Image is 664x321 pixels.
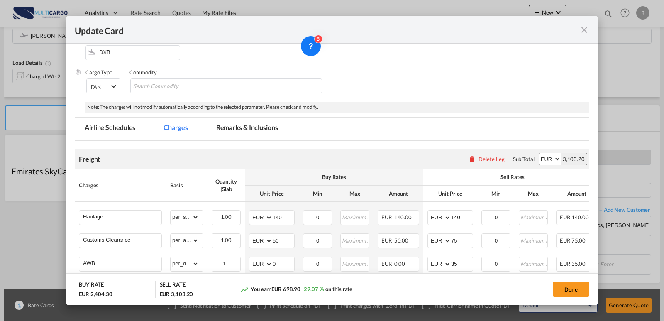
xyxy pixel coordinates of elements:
[304,211,332,223] input: Minimum Amount
[160,290,193,298] div: EUR 3,103.20
[560,214,570,221] span: EUR
[520,211,547,223] input: Maximum Amount
[561,153,587,165] div: 3,103.20
[515,186,552,202] th: Max
[75,118,296,140] md-pagination-wrapper: Use the left and right arrow keys to navigate between tabs
[271,286,300,292] span: EUR 698.90
[170,181,203,189] div: Basis
[451,257,473,270] input: 35
[571,260,586,267] span: 35.00
[513,155,535,163] div: Sub Total
[571,237,586,244] span: 75.00
[91,83,101,90] div: FAK
[83,234,161,246] input: Charge Name
[83,211,161,223] input: Charge Name
[75,118,145,140] md-tab-item: Airline Schedules
[66,16,598,305] md-dialog: Update Card Port ...
[129,69,157,76] label: Commodity
[304,234,332,246] input: Minimum Amount
[75,69,81,75] img: cargo.png
[273,234,294,246] input: 50
[381,260,393,267] span: EUR
[520,234,547,246] input: Maximum Amount
[245,186,299,202] th: Unit Price
[373,186,423,202] th: Amount
[477,186,515,202] th: Min
[427,173,598,181] div: Sell Rates
[83,257,161,270] input: Charge Name
[341,234,369,246] input: Maximum Amount
[552,186,602,202] th: Amount
[341,257,369,270] input: Maximum Amount
[553,282,589,297] button: Done
[571,214,589,221] span: 140.00
[154,118,198,140] md-tab-item: Charges
[394,260,405,267] span: 0.00
[160,281,186,290] div: SELL RATE
[79,234,161,246] md-input-container: Customs Clearance
[304,257,332,270] input: Minimum Amount
[273,211,294,223] input: 140
[482,211,510,223] input: Minimum Amount
[451,234,473,246] input: 75
[560,237,570,244] span: EUR
[133,80,209,93] input: Search Commodity
[299,186,336,202] th: Min
[579,25,589,35] md-icon: icon-close fg-AAA8AD m-0 pointer
[79,290,112,298] div: EUR 2,404.30
[130,78,322,93] md-chips-wrap: Chips container with autocompletion. Enter the text area, type text to search, and then use the u...
[520,257,547,270] input: Maximum Amount
[90,46,180,58] input: Enter Port of Discharge
[171,211,199,224] select: per_shipment
[381,214,393,221] span: EUR
[341,211,369,223] input: Maximum Amount
[482,234,510,246] input: Minimum Amount
[381,237,393,244] span: EUR
[221,213,232,220] span: 1.00
[451,211,473,223] input: 140
[75,25,579,35] div: Update Card
[560,260,570,267] span: EUR
[206,118,288,140] md-tab-item: Remarks & Inclusions
[171,257,199,270] select: per_document
[394,237,409,244] span: 50.00
[304,286,323,292] span: 29.07 %
[221,237,232,243] span: 1.00
[85,69,112,76] label: Cargo Type
[171,234,199,247] select: per_awb
[85,102,589,113] div: Note: The charges will not modify automatically according to the selected parameter. Please check...
[212,257,240,270] input: Quantity
[79,181,162,189] div: Charges
[79,211,161,223] md-input-container: Haulage
[79,154,100,164] div: Freight
[249,173,419,181] div: Buy Rates
[86,78,120,93] md-select: Select Cargo type: FAK
[273,257,294,270] input: 0
[423,186,477,202] th: Unit Price
[478,156,505,162] div: Delete Leg
[468,155,476,163] md-icon: icon-delete
[482,257,510,270] input: Minimum Amount
[336,186,373,202] th: Max
[468,156,505,162] button: Delete Leg
[240,285,249,294] md-icon: icon-trending-up
[394,214,412,221] span: 140.00
[212,178,241,193] div: Quantity | Slab
[79,257,161,270] md-input-container: AWB
[79,281,104,290] div: BUY RATE
[240,285,352,294] div: You earn on this rate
